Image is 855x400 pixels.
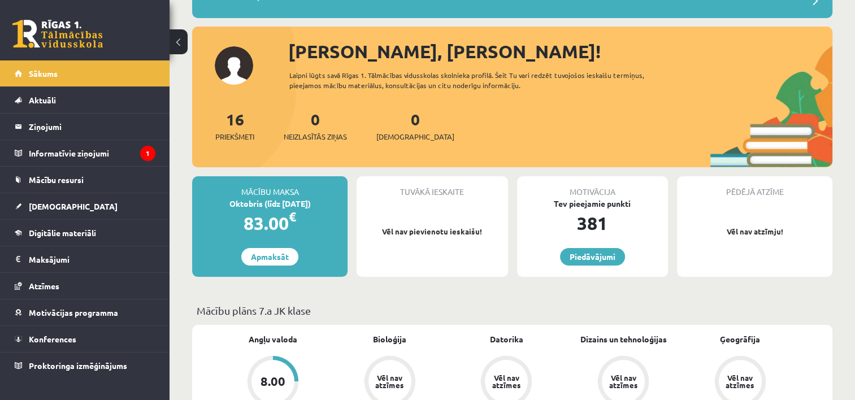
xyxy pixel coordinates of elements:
[517,176,668,198] div: Motivācija
[29,68,58,79] span: Sākums
[15,114,155,140] a: Ziņojumi
[215,109,254,142] a: 16Priekšmeti
[374,374,406,389] div: Vēl nav atzīmes
[376,131,454,142] span: [DEMOGRAPHIC_DATA]
[192,198,348,210] div: Oktobris (līdz [DATE])
[29,228,96,238] span: Digitālie materiāli
[15,220,155,246] a: Digitālie materiāli
[261,375,285,388] div: 8.00
[607,374,639,389] div: Vēl nav atzīmes
[362,226,502,237] p: Vēl nav pievienotu ieskaišu!
[580,333,667,345] a: Dizains un tehnoloģijas
[29,175,84,185] span: Mācību resursi
[15,299,155,325] a: Motivācijas programma
[29,95,56,105] span: Aktuāli
[288,38,832,65] div: [PERSON_NAME], [PERSON_NAME]!
[241,248,298,266] a: Apmaksāt
[724,374,756,389] div: Vēl nav atzīmes
[15,60,155,86] a: Sākums
[683,226,827,237] p: Vēl nav atzīmju!
[15,193,155,219] a: [DEMOGRAPHIC_DATA]
[29,114,155,140] legend: Ziņojumi
[215,131,254,142] span: Priekšmeti
[15,246,155,272] a: Maksājumi
[140,146,155,161] i: 1
[289,208,296,225] span: €
[15,273,155,299] a: Atzīmes
[284,109,347,142] a: 0Neizlasītās ziņas
[15,353,155,379] a: Proktoringa izmēģinājums
[289,70,674,90] div: Laipni lūgts savā Rīgas 1. Tālmācības vidusskolas skolnieka profilā. Šeit Tu vari redzēt tuvojošo...
[29,307,118,318] span: Motivācijas programma
[720,333,760,345] a: Ģeogrāfija
[29,334,76,344] span: Konferences
[491,374,522,389] div: Vēl nav atzīmes
[197,303,828,318] p: Mācību plāns 7.a JK klase
[15,326,155,352] a: Konferences
[192,210,348,237] div: 83.00
[249,333,297,345] a: Angļu valoda
[12,20,103,48] a: Rīgas 1. Tālmācības vidusskola
[29,246,155,272] legend: Maksājumi
[29,201,118,211] span: [DEMOGRAPHIC_DATA]
[560,248,625,266] a: Piedāvājumi
[677,176,832,198] div: Pēdējā atzīme
[373,333,406,345] a: Bioloģija
[517,198,668,210] div: Tev pieejamie punkti
[517,210,668,237] div: 381
[15,87,155,113] a: Aktuāli
[284,131,347,142] span: Neizlasītās ziņas
[29,360,127,371] span: Proktoringa izmēģinājums
[29,281,59,291] span: Atzīmes
[376,109,454,142] a: 0[DEMOGRAPHIC_DATA]
[357,176,507,198] div: Tuvākā ieskaite
[15,140,155,166] a: Informatīvie ziņojumi1
[490,333,523,345] a: Datorika
[192,176,348,198] div: Mācību maksa
[15,167,155,193] a: Mācību resursi
[29,140,155,166] legend: Informatīvie ziņojumi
